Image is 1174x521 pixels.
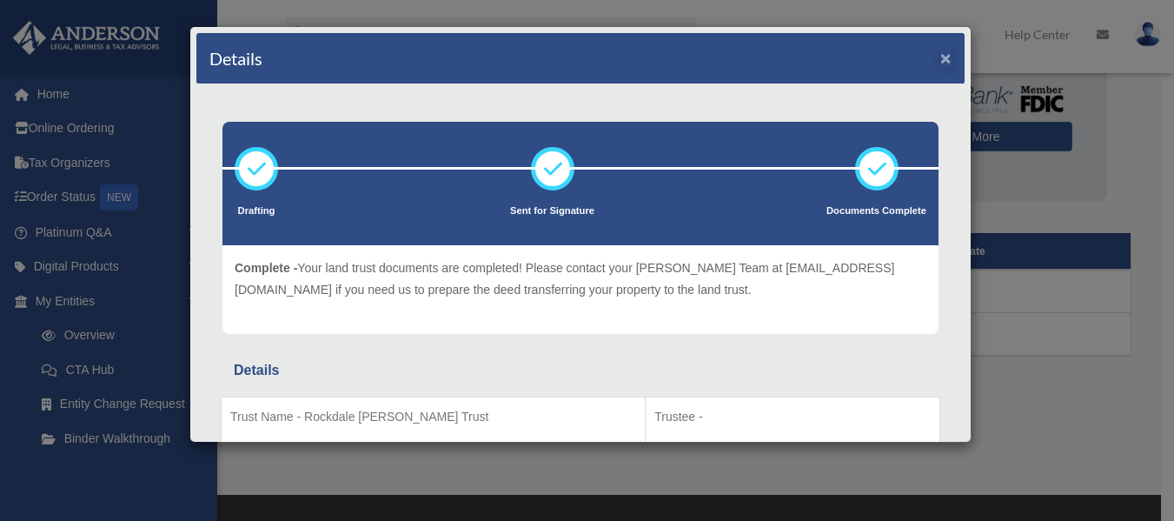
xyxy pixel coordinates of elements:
p: Trustee - [654,406,931,428]
p: Drafting [235,203,278,220]
p: Documents Complete [826,203,926,220]
span: Complete - [235,261,297,275]
p: Your land trust documents are completed! Please contact your [PERSON_NAME] Team at [EMAIL_ADDRESS... [235,257,926,300]
h4: Details [209,46,262,70]
button: × [940,49,952,67]
p: Sent for Signature [510,203,594,220]
div: Details [234,358,927,383]
p: Trust Name - Rockdale [PERSON_NAME] Trust [230,406,636,428]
